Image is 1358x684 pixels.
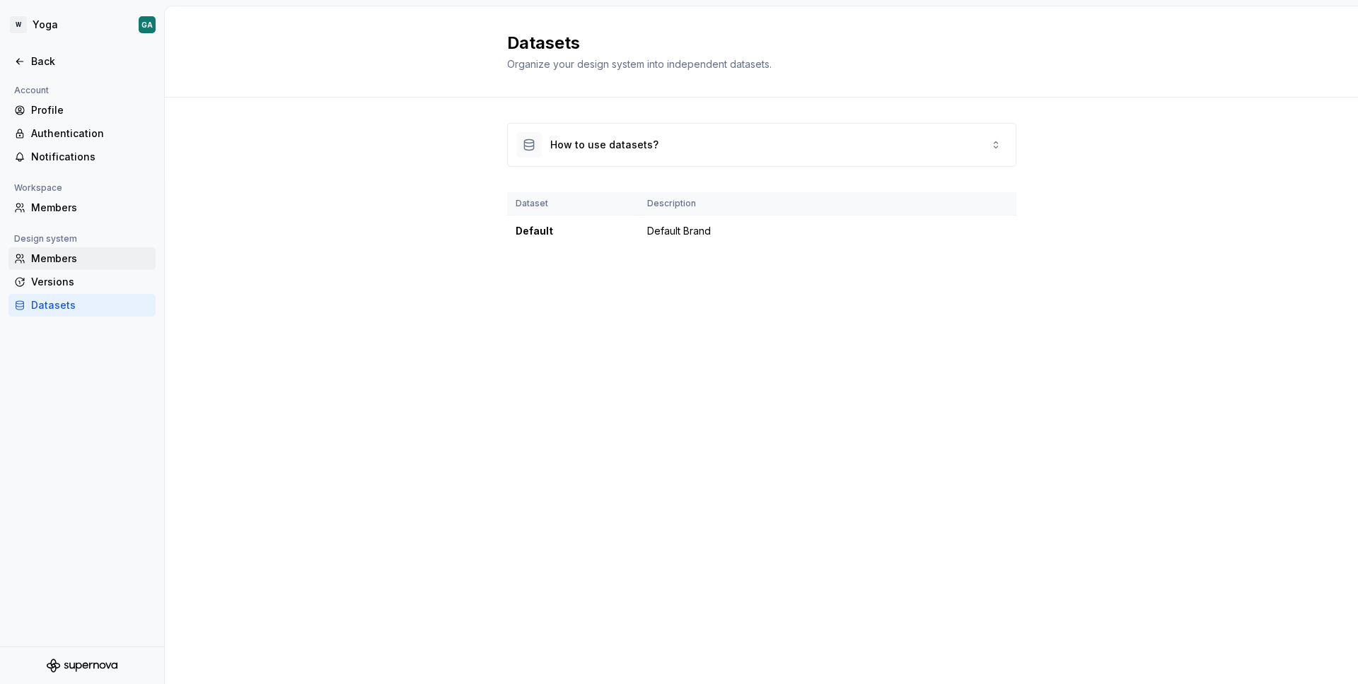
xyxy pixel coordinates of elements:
[8,122,156,145] a: Authentication
[8,247,156,270] a: Members
[8,179,68,196] div: Workspace
[31,126,150,141] div: Authentication
[141,19,153,30] div: GA
[8,230,83,247] div: Design system
[31,54,150,69] div: Back
[31,201,150,215] div: Members
[550,138,658,152] div: How to use datasets?
[31,252,150,266] div: Members
[31,103,150,117] div: Profile
[33,18,58,32] div: Yoga
[507,58,772,70] span: Organize your design system into independent datasets.
[8,99,156,122] a: Profile
[516,224,630,238] div: Default
[31,298,150,312] div: Datasets
[507,192,639,216] th: Dataset
[8,50,156,73] a: Back
[8,196,156,219] a: Members
[31,150,150,164] div: Notifications
[639,192,1016,216] th: Description
[507,32,999,54] h2: Datasets
[8,294,156,317] a: Datasets
[10,16,27,33] div: W
[47,659,117,673] svg: Supernova Logo
[31,275,150,289] div: Versions
[8,146,156,168] a: Notifications
[639,216,1016,247] td: Default Brand
[3,9,161,40] button: WYogaGA
[8,271,156,293] a: Versions
[8,82,54,99] div: Account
